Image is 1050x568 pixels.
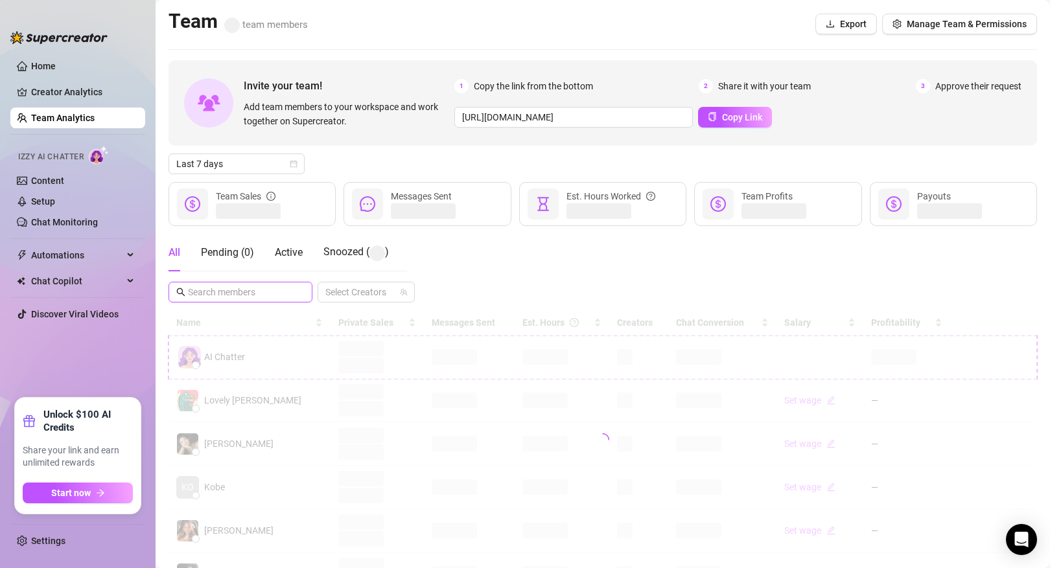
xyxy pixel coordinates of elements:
[31,82,135,102] a: Creator Analytics
[31,536,65,546] a: Settings
[474,79,593,93] span: Copy the link from the bottom
[698,107,772,128] button: Copy Link
[718,79,811,93] span: Share it with your team
[31,61,56,71] a: Home
[244,78,454,94] span: Invite your team!
[710,196,726,212] span: dollar-circle
[201,245,254,260] div: Pending ( 0 )
[826,19,835,28] span: download
[566,189,655,203] div: Est. Hours Worked
[244,100,449,128] span: Add team members to your workspace and work together on Supercreator.
[185,196,200,212] span: dollar-circle
[815,14,877,34] button: Export
[916,79,930,93] span: 3
[391,191,452,201] span: Messages Sent
[89,146,109,165] img: AI Chatter
[741,191,793,201] span: Team Profits
[31,271,123,291] span: Chat Copilot
[10,31,108,44] img: logo-BBDzfeDw.svg
[31,245,123,266] span: Automations
[216,189,275,203] div: Team Sales
[17,277,25,286] img: Chat Copilot
[51,488,91,498] span: Start now
[23,444,133,470] span: Share your link and earn unlimited rewards
[43,408,133,434] strong: Unlock $100 AI Credits
[31,196,55,207] a: Setup
[169,245,180,260] div: All
[266,189,275,203] span: info-circle
[169,9,308,34] h2: Team
[275,246,303,258] span: Active
[646,189,655,203] span: question-circle
[17,250,27,260] span: thunderbolt
[31,217,98,227] a: Chat Monitoring
[31,113,95,123] a: Team Analytics
[323,245,389,258] span: Snoozed ( )
[23,483,133,503] button: Start nowarrow-right
[400,288,408,296] span: team
[18,151,84,163] span: Izzy AI Chatter
[892,19,902,28] span: setting
[454,79,469,93] span: 1
[708,112,717,121] span: copy
[176,288,185,297] span: search
[886,196,902,212] span: dollar-circle
[360,196,375,212] span: message
[699,79,713,93] span: 2
[290,160,297,168] span: calendar
[917,191,951,201] span: Payouts
[882,14,1037,34] button: Manage Team & Permissions
[96,488,105,497] span: arrow-right
[31,176,64,186] a: Content
[31,309,119,319] a: Discover Viral Videos
[596,433,609,446] span: loading
[840,19,867,29] span: Export
[23,415,36,427] span: gift
[535,196,551,212] span: hourglass
[188,285,294,299] input: Search members
[722,112,762,122] span: Copy Link
[907,19,1027,29] span: Manage Team & Permissions
[1006,524,1037,555] div: Open Intercom Messenger
[224,19,308,30] span: team members
[176,154,297,174] span: Last 7 days
[935,79,1021,93] span: Approve their request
